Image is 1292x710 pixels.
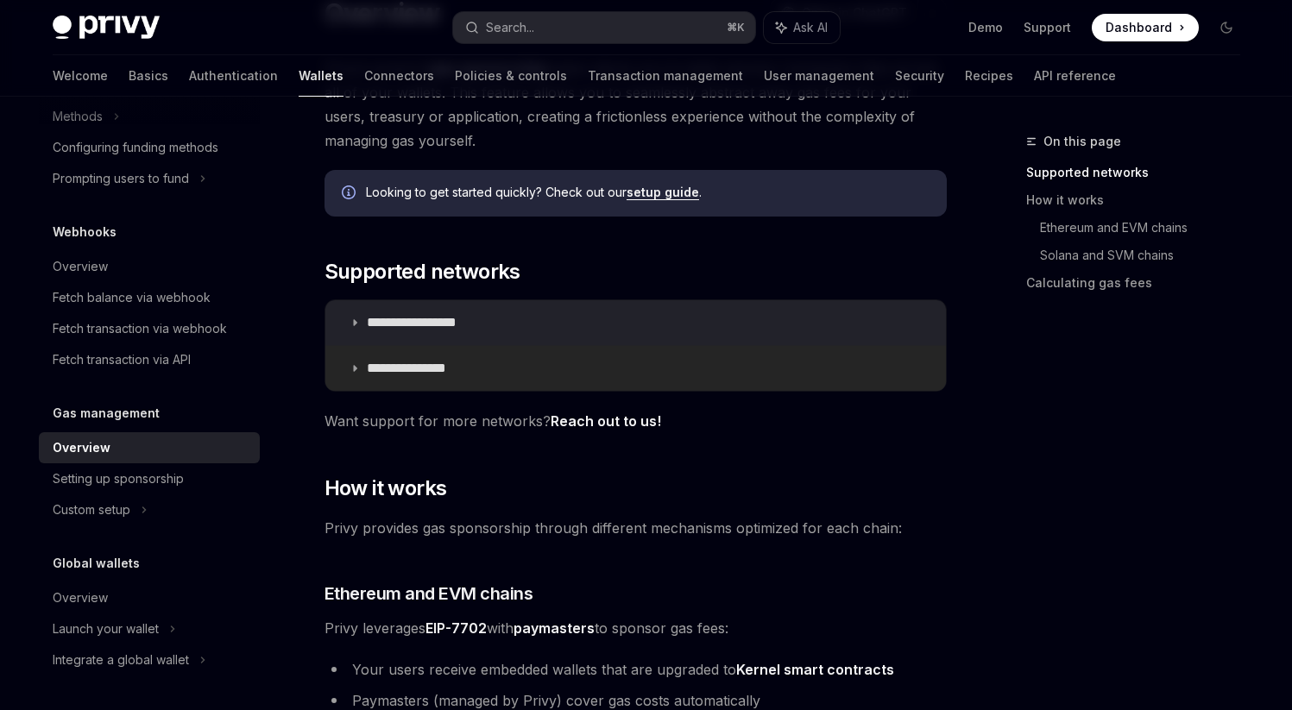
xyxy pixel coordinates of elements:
[764,55,874,97] a: User management
[53,222,117,242] h5: Webhooks
[1040,214,1254,242] a: Ethereum and EVM chains
[325,258,520,286] span: Supported networks
[53,587,108,608] div: Overview
[325,474,447,502] span: How it works
[366,184,930,201] span: Looking to get started quickly? Check out our .
[1026,269,1254,297] a: Calculating gas fees
[39,582,260,613] a: Overview
[627,185,699,200] a: setup guide
[486,17,534,38] div: Search...
[325,657,947,682] li: Your users receive embedded wallets that are upgraded to
[895,55,944,97] a: Security
[39,463,260,494] a: Setting up sponsorship
[299,55,343,97] a: Wallets
[53,349,191,370] div: Fetch transaction via API
[455,55,567,97] a: Policies & controls
[53,437,110,458] div: Overview
[965,55,1013,97] a: Recipes
[514,619,595,637] strong: paymasters
[1043,131,1121,152] span: On this page
[588,55,743,97] a: Transaction management
[53,287,211,308] div: Fetch balance via webhook
[39,344,260,375] a: Fetch transaction via API
[453,12,755,43] button: Search...⌘K
[1106,19,1172,36] span: Dashboard
[325,56,947,153] span: Privy’s powerful engine allows you to easily sponsor transaction fees across all of your wallets....
[53,16,160,40] img: dark logo
[39,132,260,163] a: Configuring funding methods
[53,137,218,158] div: Configuring funding methods
[53,168,189,189] div: Prompting users to fund
[325,409,947,433] span: Want support for more networks?
[968,19,1003,36] a: Demo
[53,619,159,639] div: Launch your wallet
[425,619,487,638] a: EIP-7702
[53,468,184,489] div: Setting up sponsorship
[129,55,168,97] a: Basics
[364,55,434,97] a: Connectors
[39,313,260,344] a: Fetch transaction via webhook
[1034,55,1116,97] a: API reference
[53,256,108,277] div: Overview
[53,318,227,339] div: Fetch transaction via webhook
[736,661,894,679] a: Kernel smart contracts
[53,403,160,424] h5: Gas management
[1024,19,1071,36] a: Support
[793,19,828,36] span: Ask AI
[342,185,359,203] svg: Info
[39,251,260,282] a: Overview
[1026,186,1254,214] a: How it works
[53,650,189,670] div: Integrate a global wallet
[764,12,840,43] button: Ask AI
[325,581,533,606] span: Ethereum and EVM chains
[325,616,947,640] span: Privy leverages with to sponsor gas fees:
[53,553,140,574] h5: Global wallets
[53,55,108,97] a: Welcome
[551,412,661,430] a: Reach out to us!
[1026,159,1254,186] a: Supported networks
[39,282,260,313] a: Fetch balance via webhook
[1213,14,1240,41] button: Toggle dark mode
[1040,242,1254,269] a: Solana and SVM chains
[727,21,745,35] span: ⌘ K
[325,516,947,540] span: Privy provides gas sponsorship through different mechanisms optimized for each chain:
[1092,14,1199,41] a: Dashboard
[39,432,260,463] a: Overview
[189,55,278,97] a: Authentication
[53,500,130,520] div: Custom setup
